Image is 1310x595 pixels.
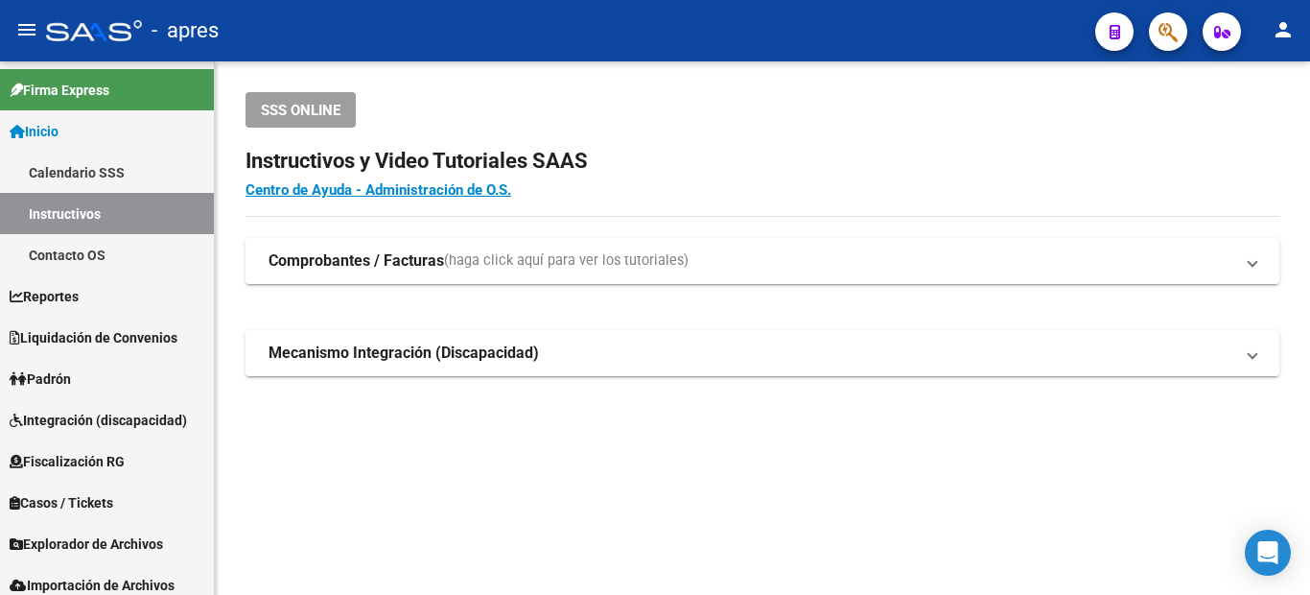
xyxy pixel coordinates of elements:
span: - apres [152,10,219,52]
span: Integración (discapacidad) [10,410,187,431]
span: Padrón [10,369,71,390]
span: Explorador de Archivos [10,534,163,555]
h2: Instructivos y Video Tutoriales SAAS [246,143,1279,179]
div: Open Intercom Messenger [1245,530,1291,576]
span: Liquidación de Convenios [10,327,177,348]
mat-expansion-panel-header: Mecanismo Integración (Discapacidad) [246,330,1279,376]
a: Centro de Ayuda - Administración de O.S. [246,181,511,199]
strong: Comprobantes / Facturas [269,250,444,272]
span: Casos / Tickets [10,492,113,513]
button: SSS ONLINE [246,92,356,128]
span: (haga click aquí para ver los tutoriales) [444,250,689,272]
span: Firma Express [10,80,109,101]
mat-icon: menu [15,18,38,41]
span: SSS ONLINE [261,102,340,119]
span: Reportes [10,286,79,307]
mat-expansion-panel-header: Comprobantes / Facturas(haga click aquí para ver los tutoriales) [246,238,1279,284]
span: Fiscalización RG [10,451,125,472]
span: Inicio [10,121,58,142]
mat-icon: person [1272,18,1295,41]
strong: Mecanismo Integración (Discapacidad) [269,343,539,364]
